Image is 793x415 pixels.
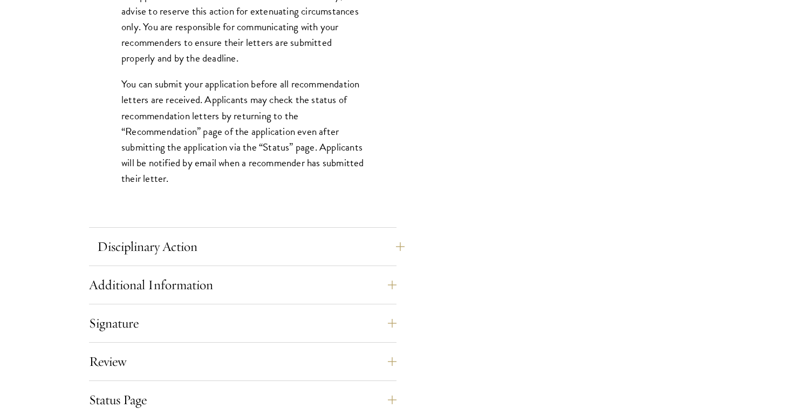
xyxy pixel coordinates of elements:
button: Review [89,349,396,375]
button: Disciplinary Action [97,234,405,260]
button: Additional Information [89,272,396,298]
p: You can submit your application before all recommendation letters are received. Applicants may ch... [121,76,364,186]
button: Signature [89,310,396,336]
button: Status Page [89,387,396,413]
